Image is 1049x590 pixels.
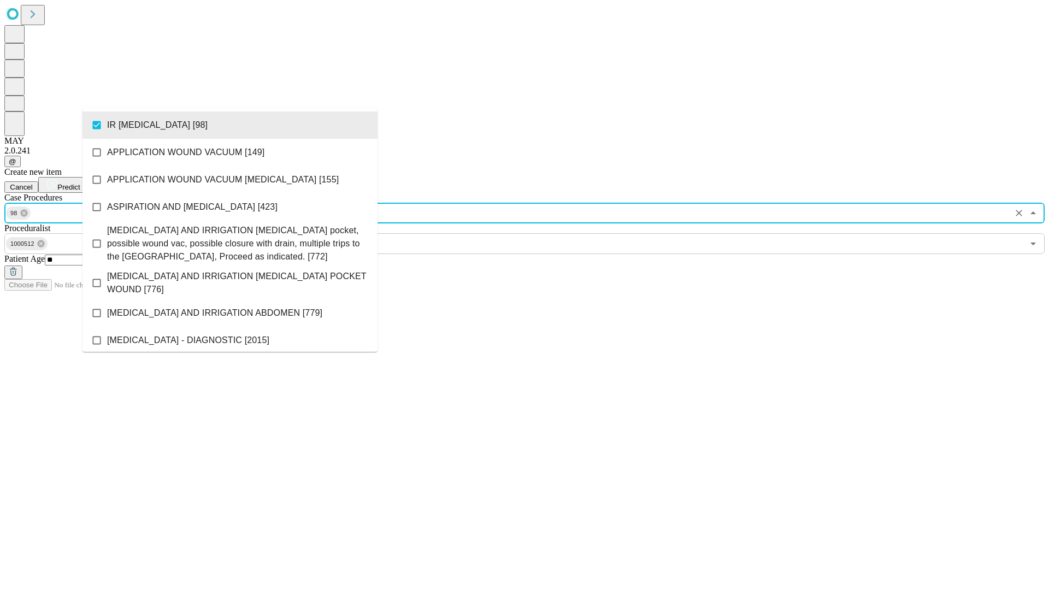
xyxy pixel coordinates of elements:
[9,157,16,166] span: @
[6,207,22,220] span: 98
[107,224,369,263] span: [MEDICAL_DATA] AND IRRIGATION [MEDICAL_DATA] pocket, possible wound vac, possible closure with dr...
[6,206,31,220] div: 98
[107,119,208,132] span: IR [MEDICAL_DATA] [98]
[6,238,39,250] span: 1000512
[107,200,278,214] span: ASPIRATION AND [MEDICAL_DATA] [423]
[4,193,62,202] span: Scheduled Procedure
[4,181,38,193] button: Cancel
[4,146,1045,156] div: 2.0.241
[38,177,89,193] button: Predict
[1011,205,1027,221] button: Clear
[4,223,50,233] span: Proceduralist
[4,136,1045,146] div: MAY
[57,183,80,191] span: Predict
[6,237,48,250] div: 1000512
[4,254,45,263] span: Patient Age
[4,156,21,167] button: @
[107,270,369,296] span: [MEDICAL_DATA] AND IRRIGATION [MEDICAL_DATA] POCKET WOUND [776]
[107,306,322,320] span: [MEDICAL_DATA] AND IRRIGATION ABDOMEN [779]
[107,173,339,186] span: APPLICATION WOUND VACUUM [MEDICAL_DATA] [155]
[107,146,264,159] span: APPLICATION WOUND VACUUM [149]
[4,167,62,176] span: Create new item
[107,334,269,347] span: [MEDICAL_DATA] - DIAGNOSTIC [2015]
[10,183,33,191] span: Cancel
[1026,205,1041,221] button: Close
[1026,236,1041,251] button: Open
